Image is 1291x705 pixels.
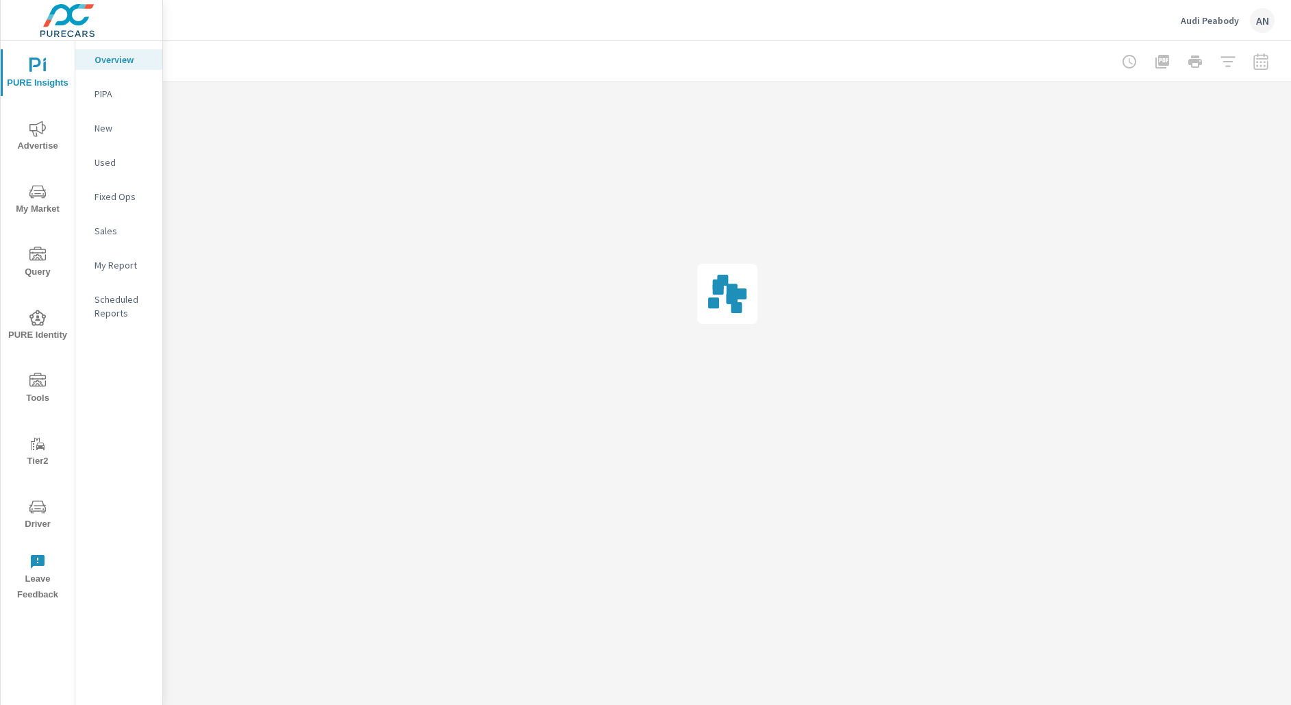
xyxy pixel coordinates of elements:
[75,152,162,173] div: Used
[5,436,71,469] span: Tier2
[5,184,71,217] span: My Market
[5,554,71,603] span: Leave Feedback
[75,186,162,207] div: Fixed Ops
[95,190,151,203] p: Fixed Ops
[95,293,151,320] p: Scheduled Reports
[95,258,151,272] p: My Report
[5,121,71,154] span: Advertise
[95,121,151,135] p: New
[1181,14,1239,27] p: Audi Peabody
[75,255,162,275] div: My Report
[75,289,162,323] div: Scheduled Reports
[75,49,162,70] div: Overview
[75,118,162,138] div: New
[5,58,71,91] span: PURE Insights
[1,41,75,608] div: nav menu
[95,224,151,238] p: Sales
[75,84,162,104] div: PIPA
[5,499,71,532] span: Driver
[5,310,71,343] span: PURE Identity
[5,247,71,280] span: Query
[5,373,71,406] span: Tools
[75,221,162,241] div: Sales
[1250,8,1275,33] div: AN
[95,87,151,101] p: PIPA
[95,53,151,66] p: Overview
[95,156,151,169] p: Used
